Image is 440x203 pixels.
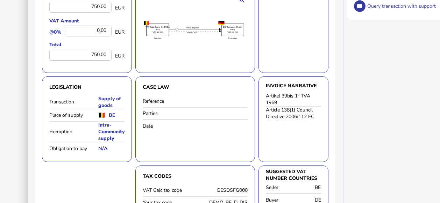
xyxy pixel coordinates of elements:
[49,2,112,13] div: 750.00
[266,184,315,191] label: Seller
[49,99,98,105] label: Transaction
[98,113,105,118] img: be.png
[223,26,242,28] text: DE Company GmbH
[49,112,98,119] label: Place of supply
[266,173,321,177] h3: Suggested VAT number countries
[115,5,125,11] span: EUR
[49,18,125,24] label: VAT Amount
[197,187,248,194] div: BESDSFG000
[98,95,125,109] h5: Supply of goods
[65,26,112,36] div: 0.00
[230,28,235,31] text: (DE)
[49,50,112,61] div: 750.00
[227,31,238,33] text: VAT ID: DE
[49,41,125,48] label: Total
[49,128,98,135] label: Exemption
[143,110,192,117] label: Parties
[143,173,248,180] h3: Tax Codes
[154,37,162,39] text: Supplier
[143,123,192,129] label: Date
[98,145,125,152] h5: N/A
[187,32,198,34] textpath: from BE to DE
[143,98,192,104] label: Reference
[186,27,199,29] textpath: Invoice for goods
[143,84,248,90] h3: Case law
[315,184,321,191] div: BE
[266,93,321,106] div: Artikel 39bis 1° TVA 1969
[354,0,366,12] button: Query transaction with support
[176,28,178,30] text: T
[49,29,61,35] label: @0%
[115,53,125,59] span: EUR
[98,122,125,142] h5: Intra-Community supply
[266,107,321,120] div: Article 138(1) Council Directive 2006/112 EC
[266,84,321,88] h3: Invoice narrative
[109,112,115,119] h5: BE
[49,145,98,152] label: Obligation to pay
[146,26,170,28] text: VAT Calc Demo Co BVBA
[115,29,125,35] span: EUR
[152,31,163,33] text: VAT ID: BE
[156,28,160,31] text: (BE)
[49,84,125,90] h3: Legislation
[228,37,237,39] text: Customer
[143,187,193,194] label: VAT Calc tax code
